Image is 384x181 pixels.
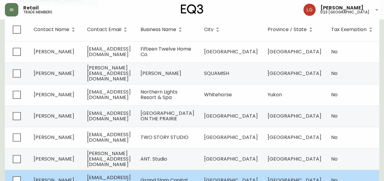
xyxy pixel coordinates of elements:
[204,155,258,162] span: [GEOGRAPHIC_DATA]
[268,134,321,141] span: [GEOGRAPHIC_DATA]
[331,28,367,31] span: Tax Exemption
[331,48,338,55] span: No
[303,4,316,16] img: da6fc1c196b8cb7038979a7df6c040e1
[204,27,221,32] span: City
[23,5,39,10] span: Retail
[268,70,321,77] span: [GEOGRAPHIC_DATA]
[34,134,74,141] span: [PERSON_NAME]
[204,28,214,31] span: City
[204,48,258,55] span: [GEOGRAPHIC_DATA]
[320,10,369,14] h5: eq3 [GEOGRAPHIC_DATA]
[34,28,69,31] span: Contact Name
[141,70,181,77] span: [PERSON_NAME]
[23,10,52,14] h5: trade members
[34,48,74,55] span: [PERSON_NAME]
[34,155,74,162] span: [PERSON_NAME]
[87,88,131,101] span: [EMAIL_ADDRESS][DOMAIN_NAME]
[204,91,232,98] span: Whitehorse
[331,70,338,77] span: No
[141,45,191,58] span: Fifteen Twelve Home Co.
[331,155,338,162] span: No
[331,27,375,32] span: Tax Exemption
[87,28,121,31] span: Contact Email
[204,134,258,141] span: [GEOGRAPHIC_DATA]
[331,91,338,98] span: No
[87,131,131,144] span: [EMAIL_ADDRESS][DOMAIN_NAME]
[34,70,74,77] span: [PERSON_NAME]
[268,27,315,32] span: Province / State
[87,45,131,58] span: [EMAIL_ADDRESS][DOMAIN_NAME]
[87,64,131,82] span: [PERSON_NAME][EMAIL_ADDRESS][DOMAIN_NAME]
[141,134,188,141] span: TWO STORY STUDIO
[141,155,167,162] span: ANT. Studio
[268,28,307,31] span: Province / State
[204,70,229,77] span: SQUAMISH
[268,48,321,55] span: [GEOGRAPHIC_DATA]
[268,112,321,119] span: [GEOGRAPHIC_DATA]
[34,27,77,32] span: Contact Name
[268,91,282,98] span: Yukon
[34,91,74,98] span: [PERSON_NAME]
[268,155,321,162] span: [GEOGRAPHIC_DATA]
[141,88,177,101] span: Northern Lights Resort & Spa
[320,5,364,10] span: [PERSON_NAME]
[34,112,74,119] span: [PERSON_NAME]
[204,112,258,119] span: [GEOGRAPHIC_DATA]
[87,150,131,168] span: [PERSON_NAME][EMAIL_ADDRESS][DOMAIN_NAME]
[331,134,338,141] span: No
[181,4,203,14] img: logo
[141,28,176,31] span: Business Name
[141,27,184,32] span: Business Name
[87,27,129,32] span: Contact Email
[141,110,194,122] span: [GEOGRAPHIC_DATA] ON THE PRAIRIE
[331,112,338,119] span: No
[87,110,131,122] span: [EMAIL_ADDRESS][DOMAIN_NAME]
